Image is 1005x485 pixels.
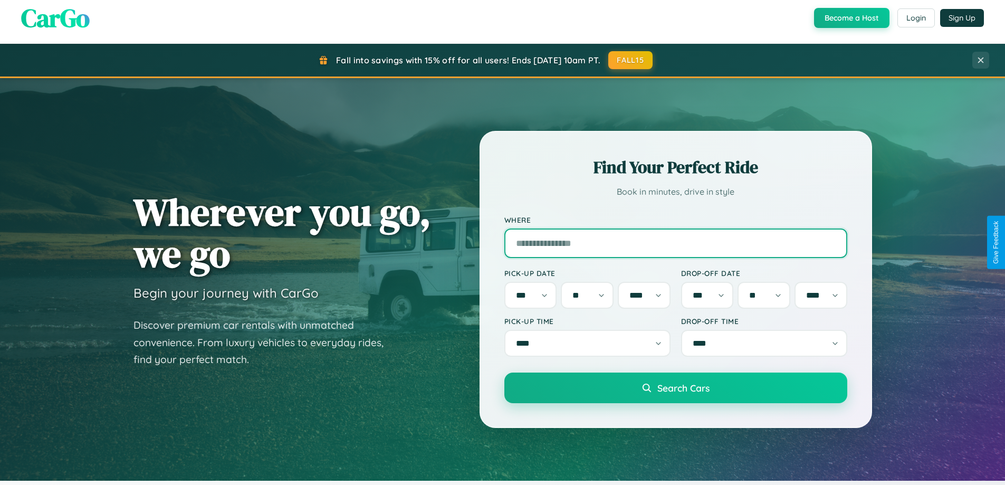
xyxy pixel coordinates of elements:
button: Become a Host [814,8,889,28]
span: Fall into savings with 15% off for all users! Ends [DATE] 10am PT. [336,55,600,65]
p: Book in minutes, drive in style [504,184,847,199]
div: Give Feedback [992,221,1000,264]
label: Pick-up Time [504,317,671,326]
h1: Wherever you go, we go [133,191,431,274]
button: Search Cars [504,373,847,403]
label: Drop-off Time [681,317,847,326]
label: Drop-off Date [681,269,847,278]
h3: Begin your journey with CarGo [133,285,319,301]
span: CarGo [21,1,90,35]
span: Search Cars [657,382,710,394]
button: Login [897,8,935,27]
label: Pick-up Date [504,269,671,278]
button: FALL15 [608,51,653,69]
h2: Find Your Perfect Ride [504,156,847,179]
p: Discover premium car rentals with unmatched convenience. From luxury vehicles to everyday rides, ... [133,317,397,368]
label: Where [504,215,847,224]
button: Sign Up [940,9,984,27]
